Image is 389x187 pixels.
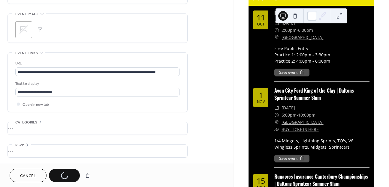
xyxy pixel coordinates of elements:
a: [GEOGRAPHIC_DATA] [282,34,324,41]
div: ​ [274,111,279,119]
span: 2:00pm [282,27,297,34]
div: ​ [274,126,279,133]
span: 6:00pm [298,27,313,34]
div: ​ [274,119,279,126]
div: ​ [274,19,279,27]
div: ​ [274,104,279,111]
button: Cancel [10,169,47,182]
button: Save event [274,69,309,76]
div: ; [15,21,32,38]
span: RSVP [15,142,24,148]
div: ••• [8,145,187,157]
div: 15 [257,177,265,185]
span: Open in new tab [23,102,49,108]
div: Text to display [15,81,179,87]
div: 1 [259,91,263,99]
span: [DATE] [282,104,295,111]
div: ​ [274,34,279,41]
span: - [297,111,298,119]
div: Practice [274,9,369,16]
span: Event links [15,50,38,56]
a: BUY TICKETS HERE [282,126,319,132]
div: 1/4 Midgets, Lightning Sprints, TQ's, V6 Wingless Sprints, Midgets, Sprintcars [274,138,369,150]
div: URL [15,60,179,67]
div: ​ [274,27,279,34]
span: - [297,27,298,34]
button: Save event [274,155,309,162]
div: 11 [257,14,265,21]
span: Event image [15,11,39,17]
div: Free Public Entry Practice 1: 2:00pm - 3:30pm Practice 2: 4:00pm - 6:00pm [274,45,369,64]
a: Avon City Ford King of the Clay | Daltons Sprintcar Summer Slam [274,87,354,101]
div: ••• [8,122,187,135]
span: Categories [15,119,37,126]
span: Cancel [20,173,36,179]
span: 10:00pm [298,111,315,119]
div: Oct [257,22,264,26]
span: 6:00pm [282,111,297,119]
div: Nov [257,100,265,104]
a: [GEOGRAPHIC_DATA] [282,119,324,126]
